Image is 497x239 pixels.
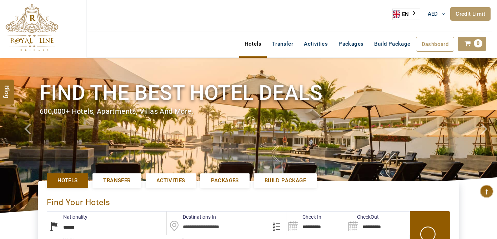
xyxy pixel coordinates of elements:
div: 600,000+ hotels, apartments, villas and more. [40,106,457,117]
a: Packages [200,173,250,188]
span: 0 [474,39,482,47]
a: Transfer [92,173,141,188]
a: 0 [458,37,486,51]
a: Credit Limit [450,7,491,21]
label: Destinations In [167,213,216,220]
span: Hotels [57,177,77,184]
a: Build Package [254,173,317,188]
a: Transfer [267,37,298,51]
h1: Find the best hotel deals [40,80,457,106]
a: Activities [146,173,196,188]
input: Search [346,212,406,235]
a: Activities [298,37,333,51]
span: Activities [156,177,185,184]
span: Dashboard [422,41,449,47]
input: Search [286,212,346,235]
label: CheckOut [346,213,379,220]
span: Build Package [265,177,306,184]
span: Transfer [103,177,130,184]
span: AED [428,11,438,17]
a: Packages [333,37,369,51]
a: EN [393,9,420,20]
img: The Royal Line Holidays [5,3,59,51]
div: Language [392,9,420,20]
a: Hotels [47,173,88,188]
div: Find Your Hotels [47,190,450,211]
a: Build Package [369,37,416,51]
span: Packages [211,177,239,184]
label: Nationality [47,213,87,220]
label: Check In [286,213,321,220]
aside: Language selected: English [392,9,420,20]
a: Hotels [239,37,267,51]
